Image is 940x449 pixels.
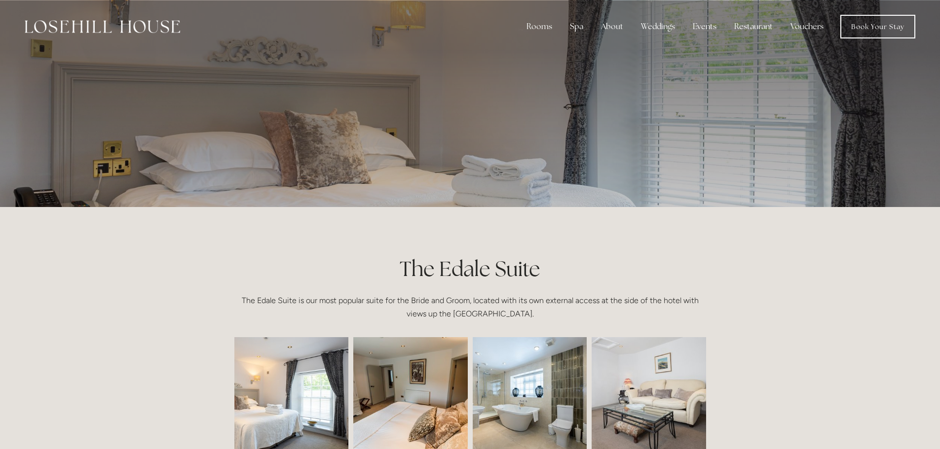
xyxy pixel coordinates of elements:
div: Restaurant [726,17,781,36]
h1: The Edale Suite [234,254,706,283]
a: Vouchers [783,17,831,36]
p: The Edale Suite is our most popular suite for the Bride and Groom, located with its own external ... [234,294,706,320]
div: Weddings [633,17,683,36]
a: Book Your Stay [840,15,915,38]
div: Events [685,17,724,36]
div: Spa [562,17,591,36]
div: About [593,17,631,36]
div: Rooms [519,17,560,36]
img: Losehill House [25,20,180,33]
